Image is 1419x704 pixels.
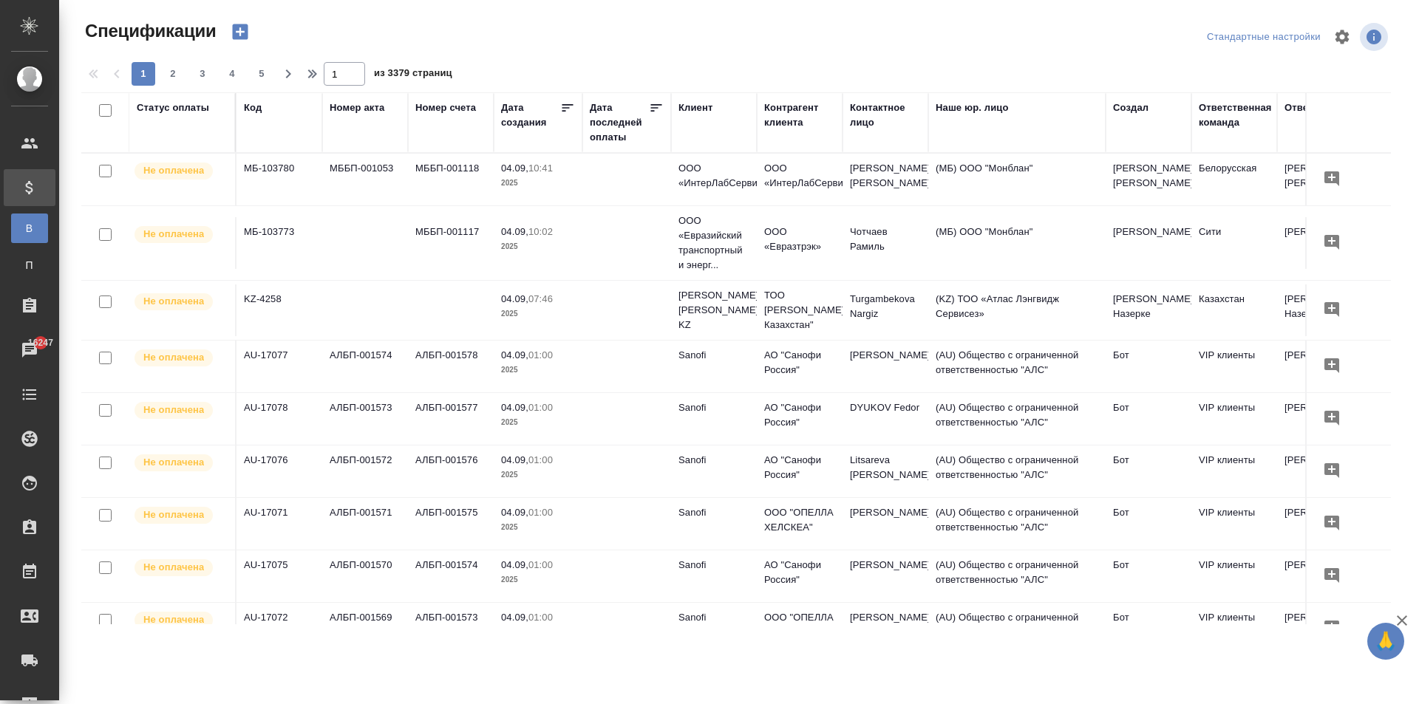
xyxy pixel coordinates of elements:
td: [PERSON_NAME] [PERSON_NAME] [1106,154,1191,205]
a: 16247 [4,332,55,369]
p: 2025 [501,468,575,482]
p: Sanofi [678,348,749,363]
p: ООО "ОПЕЛЛА ХЕЛСКЕА" [764,505,835,535]
span: из 3379 страниц [374,64,452,86]
p: 04.09, [501,349,528,360]
div: Клиент [678,100,712,115]
div: Дата создания [501,100,560,130]
td: Чотчаев Рамиль [843,217,928,269]
span: 4 [220,66,244,81]
td: МБ-103773 [236,217,322,269]
div: Контрагент клиента [764,100,835,130]
td: [PERSON_NAME] [1277,550,1363,602]
p: 01:00 [528,454,553,465]
td: Бот [1106,393,1191,445]
td: Бот [1106,341,1191,392]
p: ООО «ИнтерЛабСервис» [764,161,835,191]
td: AU-17071 [236,498,322,550]
p: Не оплачена [143,294,204,309]
p: Не оплачена [143,612,204,627]
button: 🙏 [1367,623,1404,660]
td: VIP клиенты [1191,603,1277,655]
p: 04.09, [501,226,528,237]
p: Не оплачена [143,350,204,365]
td: [PERSON_NAME] [PERSON_NAME] [1277,154,1363,205]
td: VIP клиенты [1191,550,1277,602]
td: (AU) Общество с ограниченной ответственностью "АЛС" [928,498,1106,550]
p: 04.09, [501,559,528,570]
td: Сити [1191,217,1277,269]
td: AU-17076 [236,445,322,497]
td: Бот [1106,550,1191,602]
span: 2 [161,66,185,81]
td: АЛБП-001571 [322,498,408,550]
span: Посмотреть информацию [1360,23,1391,51]
div: Ответственная команда [1199,100,1272,130]
td: [PERSON_NAME] [1106,217,1191,269]
div: Контактное лицо [850,100,921,130]
p: 04.09, [501,507,528,518]
td: [PERSON_NAME] [PERSON_NAME] [843,154,928,205]
td: МББП-001053 [322,154,408,205]
td: Белорусская [1191,154,1277,205]
td: VIP клиенты [1191,445,1277,497]
p: Sanofi [678,400,749,415]
button: 2 [161,62,185,86]
p: 10:02 [528,226,553,237]
td: VIP клиенты [1191,498,1277,550]
div: Создал [1113,100,1149,115]
div: Статус оплаты [137,100,209,115]
td: AU-17075 [236,550,322,602]
td: Litsareva [PERSON_NAME] [843,445,928,497]
p: 2025 [501,176,575,191]
p: 2025 [501,239,575,254]
p: АО "Санофи Россия" [764,400,835,430]
a: П [11,250,48,280]
td: АЛБП-001576 [408,445,494,497]
td: АЛБП-001573 [408,603,494,655]
td: (МБ) ООО "Монблан" [928,217,1106,269]
p: ТОО [PERSON_NAME] Казахстан" [764,288,835,332]
p: 04.09, [501,612,528,623]
p: 01:00 [528,349,553,360]
td: Turgambekova Nargiz [843,284,928,336]
p: 04.09, [501,402,528,413]
td: [PERSON_NAME] [843,341,928,392]
div: Дата последней оплаты [590,100,649,145]
td: KZ-4258 [236,284,322,336]
p: Не оплачена [143,560,204,575]
td: АЛБП-001578 [408,341,494,392]
span: Настроить таблицу [1324,19,1360,55]
p: Не оплачена [143,163,204,178]
td: [PERSON_NAME] [843,550,928,602]
p: 01:00 [528,559,553,570]
div: Номер счета [415,100,476,115]
p: 01:00 [528,402,553,413]
p: Не оплачена [143,227,204,242]
td: Бот [1106,498,1191,550]
td: DYUKOV Fedor [843,393,928,445]
span: 5 [250,66,273,81]
button: 3 [191,62,214,86]
p: Sanofi [678,453,749,468]
td: АЛБП-001573 [322,393,408,445]
div: Номер акта [330,100,384,115]
p: 01:00 [528,507,553,518]
td: AU-17077 [236,341,322,392]
td: VIP клиенты [1191,393,1277,445]
td: [PERSON_NAME] [1277,445,1363,497]
td: [PERSON_NAME] [1277,393,1363,445]
p: ООО "ОПЕЛЛА ХЕЛСКЕА" [764,610,835,640]
td: AU-17072 [236,603,322,655]
td: [PERSON_NAME] [1277,217,1363,269]
p: [PERSON_NAME] [PERSON_NAME] KZ [678,288,749,332]
button: 4 [220,62,244,86]
td: (AU) Общество с ограниченной ответственностью "АЛС" [928,341,1106,392]
span: П [18,258,41,273]
td: (МБ) ООО "Монблан" [928,154,1106,205]
td: АЛБП-001570 [322,550,408,602]
td: АЛБП-001574 [408,550,494,602]
td: [PERSON_NAME] Назерке [1277,284,1363,336]
p: ООО «Евразийский транспортный и энерг... [678,213,749,273]
span: В [18,221,41,236]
